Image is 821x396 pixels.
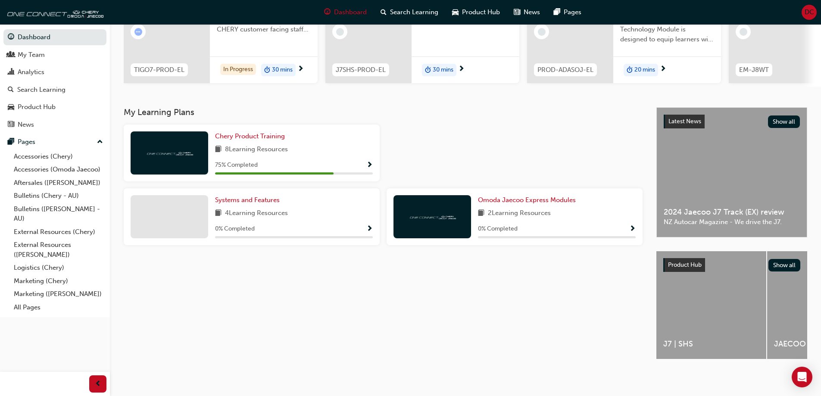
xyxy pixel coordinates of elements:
span: book-icon [215,208,222,219]
button: Show Progress [629,224,636,234]
span: Dashboard [334,7,367,17]
a: Analytics [3,64,106,80]
span: book-icon [215,144,222,155]
span: car-icon [8,103,14,111]
div: Pages [18,137,35,147]
div: Product Hub [18,102,56,112]
span: search-icon [8,86,14,94]
div: My Team [18,50,45,60]
span: Product Hub [462,7,500,17]
span: prev-icon [95,379,101,390]
a: Dashboard [3,29,106,45]
span: DC [805,7,814,17]
span: 20 mins [634,65,655,75]
div: Open Intercom Messenger [792,367,812,387]
a: Marketing (Chery) [10,274,106,288]
span: 8 Learning Resources [225,144,288,155]
span: Chery Product Training [215,132,285,140]
span: learningRecordVerb_NONE-icon [740,28,747,36]
img: oneconnect [409,212,456,221]
span: 0 % Completed [478,224,518,234]
span: duration-icon [627,65,633,76]
a: Search Learning [3,82,106,98]
img: oneconnect [146,149,193,157]
span: Product Hub [668,261,702,268]
button: Show all [768,115,800,128]
button: Pages [3,134,106,150]
span: guage-icon [324,7,331,18]
a: Systems and Features [215,195,283,205]
span: learningRecordVerb_NONE-icon [336,28,344,36]
a: Logistics (Chery) [10,261,106,274]
span: 2024 Jaecoo J7 Track (EX) review [664,207,800,217]
button: Show Progress [366,160,373,171]
h3: My Learning Plans [124,107,643,117]
span: Show Progress [629,225,636,233]
span: 30 mins [433,65,453,75]
span: Pages [564,7,581,17]
span: up-icon [97,137,103,148]
a: Bulletins ([PERSON_NAME] - AU) [10,203,106,225]
a: Chery Product Training [215,131,288,141]
span: News [524,7,540,17]
span: PROD-ADASOJ-EL [537,65,593,75]
span: 4 Learning Resources [225,208,288,219]
span: next-icon [660,65,666,73]
span: EM-J8WT [739,65,769,75]
button: DashboardMy TeamAnalyticsSearch LearningProduct HubNews [3,28,106,134]
span: book-icon [478,208,484,219]
a: Accessories (Chery) [10,150,106,163]
span: car-icon [452,7,459,18]
span: Search Learning [390,7,438,17]
span: guage-icon [8,34,14,41]
a: Aftersales ([PERSON_NAME]) [10,176,106,190]
span: learningRecordVerb_NONE-icon [538,28,546,36]
a: My Team [3,47,106,63]
a: Latest NewsShow all2024 Jaecoo J7 Track (EX) reviewNZ Autocar Magazine - We drive the J7. [656,107,807,237]
span: next-icon [458,65,465,73]
a: Bulletins (Chery - AU) [10,189,106,203]
span: duration-icon [425,65,431,76]
span: learningRecordVerb_ATTEMPT-icon [134,28,142,36]
a: guage-iconDashboard [317,3,374,21]
a: Omoda Jaecoo Express Modules [478,195,579,205]
div: In Progress [220,64,256,75]
div: News [18,120,34,130]
a: External Resources (Chery) [10,225,106,239]
span: Show Progress [366,225,373,233]
span: TIGO7-PROD-EL [134,65,184,75]
span: news-icon [8,121,14,129]
span: duration-icon [264,65,270,76]
span: pages-icon [8,138,14,146]
span: NZ Autocar Magazine - We drive the J7. [664,217,800,227]
a: pages-iconPages [547,3,588,21]
span: Omoda Jaecoo Express Modules [478,196,576,204]
span: pages-icon [554,7,560,18]
a: All Pages [10,301,106,314]
a: Accessories (Omoda Jaecoo) [10,163,106,176]
span: Show Progress [366,162,373,169]
span: news-icon [514,7,520,18]
span: 75 % Completed [215,160,258,170]
span: search-icon [381,7,387,18]
span: Systems and Features [215,196,280,204]
a: car-iconProduct Hub [445,3,507,21]
a: search-iconSearch Learning [374,3,445,21]
span: next-icon [297,65,304,73]
button: Show Progress [366,224,373,234]
div: Search Learning [17,85,66,95]
span: The Omoda | Jaecoo ADAS Technology Module is designed to equip learners with essential knowledge ... [620,15,714,44]
img: oneconnect [4,3,103,21]
span: people-icon [8,51,14,59]
span: Latest News [668,118,701,125]
a: Product HubShow all [663,258,800,272]
a: Marketing ([PERSON_NAME]) [10,287,106,301]
span: J7SHS-PROD-EL [336,65,386,75]
button: Show all [768,259,801,271]
button: DC [802,5,817,20]
a: Product Hub [3,99,106,115]
span: J7 | SHS [663,339,759,349]
span: 0 % Completed [215,224,255,234]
